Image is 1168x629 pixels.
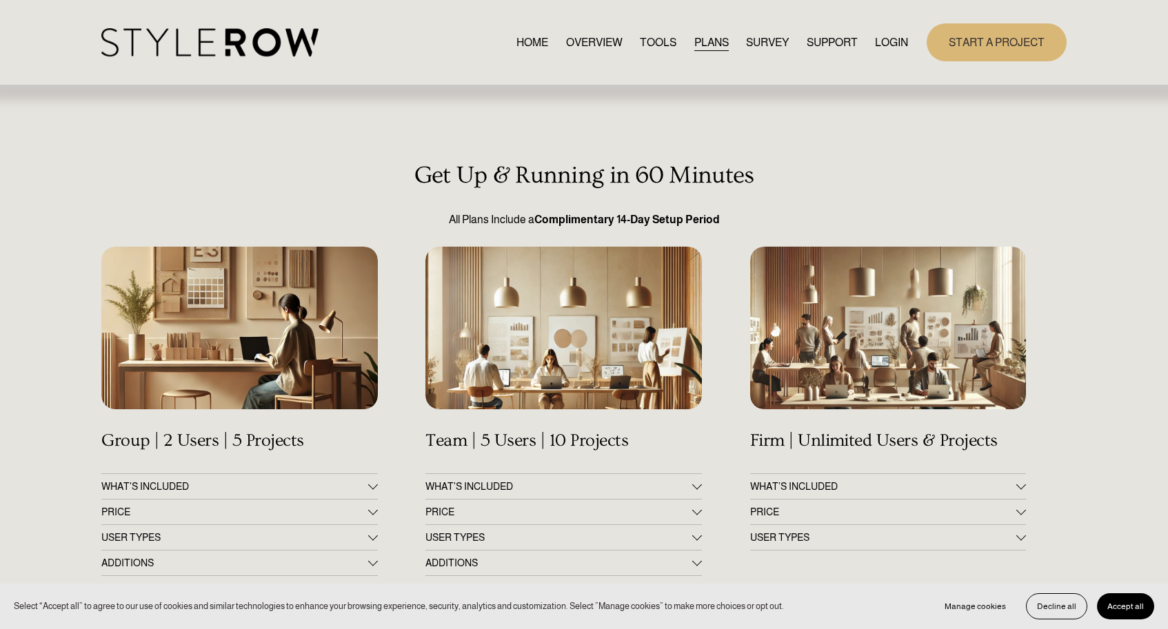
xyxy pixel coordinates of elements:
a: SURVEY [746,33,789,52]
h3: Get Up & Running in 60 Minutes [101,162,1067,189]
span: Decline all [1037,601,1076,611]
h4: Group | 2 Users | 5 Projects [101,431,377,451]
button: Accept all [1097,593,1154,619]
span: WHAT’S INCLUDED [750,481,1016,492]
a: OVERVIEW [566,33,623,52]
span: USER TYPES [425,532,692,543]
a: HOME [516,33,548,52]
span: SUPPORT [807,34,858,51]
button: USER TYPES [425,525,701,550]
a: folder dropdown [807,33,858,52]
p: All Plans Include a [101,212,1067,228]
button: Manage cookies [934,593,1016,619]
span: ADDITIONS [425,557,692,568]
strong: Complimentary 14-Day Setup Period [534,214,720,225]
button: WHAT'S INCLUDED [425,474,701,499]
p: Select “Accept all” to agree to our use of cookies and similar technologies to enhance your brows... [14,599,784,612]
button: WHAT’S INCLUDED [750,474,1026,499]
button: Decline all [1026,593,1087,619]
button: WHAT'S INCLUDED [101,474,377,499]
span: PRICE [750,506,1016,517]
span: Manage cookies [945,601,1006,611]
span: WHAT'S INCLUDED [425,481,692,492]
a: PLANS [694,33,729,52]
button: PRICE [425,499,701,524]
span: USER TYPES [750,532,1016,543]
button: ADDITIONS [425,550,701,575]
span: ADDITIONS [101,557,367,568]
a: LOGIN [875,33,908,52]
h4: Team | 5 Users | 10 Projects [425,431,701,451]
button: PRICE [750,499,1026,524]
button: USER TYPES [750,525,1026,550]
span: PRICE [425,506,692,517]
a: TOOLS [640,33,676,52]
span: Accept all [1107,601,1144,611]
span: PRICE [101,506,367,517]
span: WHAT'S INCLUDED [101,481,367,492]
button: ADDITIONS [101,550,377,575]
h4: Firm | Unlimited Users & Projects [750,431,1026,451]
button: USER TYPES [101,525,377,550]
span: USER TYPES [101,532,367,543]
img: StyleRow [101,28,319,56]
a: START A PROJECT [927,23,1067,61]
button: PRICE [101,499,377,524]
